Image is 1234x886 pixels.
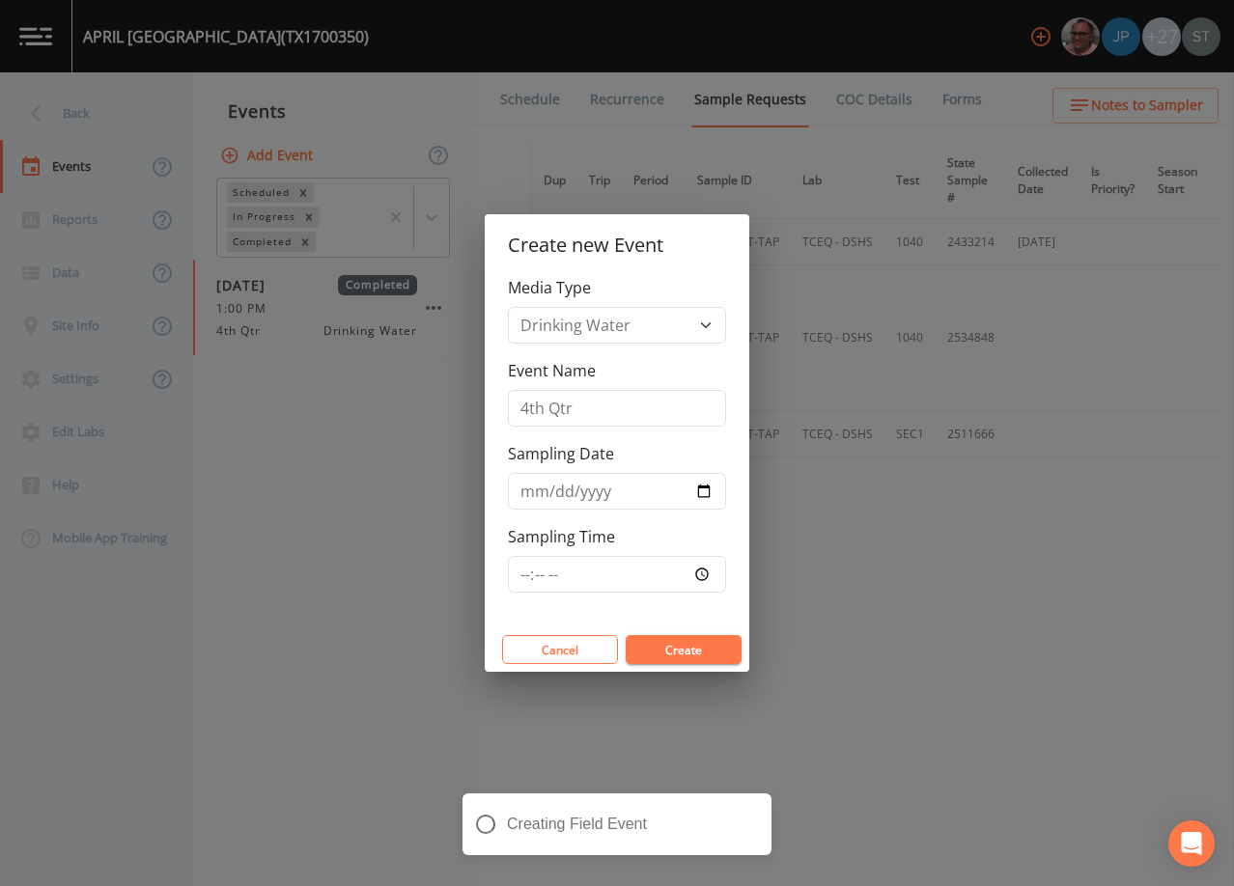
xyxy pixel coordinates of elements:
[1168,820,1215,867] div: Open Intercom Messenger
[485,214,749,276] h2: Create new Event
[508,442,614,465] label: Sampling Date
[508,359,596,382] label: Event Name
[502,635,618,664] button: Cancel
[508,525,615,548] label: Sampling Time
[626,635,742,664] button: Create
[508,276,591,299] label: Media Type
[463,793,771,855] div: Creating Field Event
